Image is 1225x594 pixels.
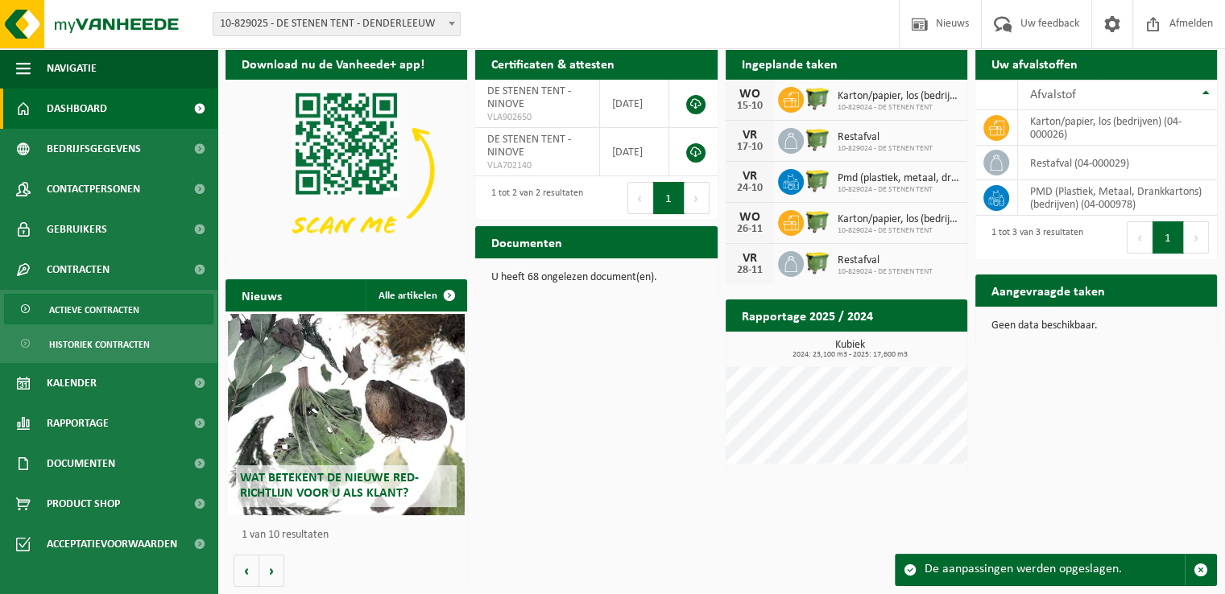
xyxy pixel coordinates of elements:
h2: Rapportage 2025 / 2024 [726,299,889,331]
span: Rapportage [47,403,109,443]
span: Acceptatievoorwaarden [47,524,177,564]
img: WB-1100-HPE-GN-51 [804,249,831,276]
button: Previous [1127,221,1153,254]
span: Navigatie [47,48,97,89]
span: Product Shop [47,484,120,524]
div: 28-11 [734,265,766,276]
button: Volgende [259,555,284,587]
span: 10-829024 - DE STENEN TENT [838,226,959,236]
div: VR [734,252,766,265]
p: 1 van 10 resultaten [242,530,459,541]
td: restafval (04-000029) [1018,146,1217,180]
span: 10-829024 - DE STENEN TENT [838,103,959,113]
span: VLA702140 [487,159,587,172]
h2: Certificaten & attesten [475,47,631,79]
span: Contracten [47,250,110,290]
img: WB-1100-HPE-GN-51 [804,167,831,194]
div: VR [734,170,766,183]
span: Wat betekent de nieuwe RED-richtlijn voor u als klant? [240,472,419,500]
a: Alle artikelen [366,279,466,311]
button: 1 [1153,221,1184,254]
h2: Documenten [475,226,578,258]
span: Contactpersonen [47,169,140,209]
h3: Kubiek [734,340,967,359]
span: Restafval [838,254,933,267]
button: Previous [627,182,653,214]
span: Pmd (plastiek, metaal, drankkartons) (bedrijven) [838,172,959,185]
div: WO [734,88,766,101]
img: Download de VHEPlus App [226,80,467,261]
button: 1 [653,182,685,214]
p: U heeft 68 ongelezen document(en). [491,272,701,283]
a: Bekijk rapportage [847,331,966,363]
div: 17-10 [734,142,766,153]
span: Karton/papier, los (bedrijven) [838,213,959,226]
a: Wat betekent de nieuwe RED-richtlijn voor u als klant? [228,314,465,515]
img: WB-1100-HPE-GN-51 [804,126,831,153]
span: 10-829025 - DE STENEN TENT - DENDERLEEUW [213,12,461,36]
span: Afvalstof [1030,89,1076,101]
span: DE STENEN TENT - NINOVE [487,134,571,159]
a: Actieve contracten [4,294,213,324]
span: Gebruikers [47,209,107,250]
div: 1 tot 3 van 3 resultaten [983,220,1083,255]
p: Geen data beschikbaar. [991,320,1201,332]
button: Vorige [234,555,259,587]
h2: Aangevraagde taken [975,274,1121,306]
td: karton/papier, los (bedrijven) (04-000026) [1018,110,1217,146]
span: 10-829024 - DE STENEN TENT [838,144,933,154]
td: [DATE] [600,80,670,128]
a: Historiek contracten [4,328,213,359]
img: WB-1100-HPE-GN-51 [804,85,831,112]
span: Kalender [47,363,97,403]
span: Actieve contracten [49,295,139,325]
button: Next [685,182,710,214]
span: 10-829024 - DE STENEN TENT [838,185,959,195]
span: DE STENEN TENT - NINOVE [487,85,571,110]
span: 10-829024 - DE STENEN TENT [838,267,933,277]
span: Karton/papier, los (bedrijven) [838,90,959,103]
td: [DATE] [600,128,670,176]
h2: Download nu de Vanheede+ app! [226,47,441,79]
td: PMD (Plastiek, Metaal, Drankkartons) (bedrijven) (04-000978) [1018,180,1217,216]
div: 1 tot 2 van 2 resultaten [483,180,583,216]
h2: Uw afvalstoffen [975,47,1094,79]
span: 10-829025 - DE STENEN TENT - DENDERLEEUW [213,13,460,35]
button: Next [1184,221,1209,254]
span: Historiek contracten [49,329,150,360]
span: Documenten [47,443,115,484]
div: WO [734,211,766,224]
span: Dashboard [47,89,107,129]
h2: Nieuws [226,279,298,311]
div: 15-10 [734,101,766,112]
span: Bedrijfsgegevens [47,129,141,169]
div: 24-10 [734,183,766,194]
div: VR [734,129,766,142]
span: Restafval [838,131,933,144]
span: 2024: 23,100 m3 - 2025: 17,600 m3 [734,351,967,359]
h2: Ingeplande taken [726,47,854,79]
span: VLA902650 [487,111,587,124]
img: WB-1100-HPE-GN-51 [804,208,831,235]
div: De aanpassingen werden opgeslagen. [925,555,1185,585]
div: 26-11 [734,224,766,235]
